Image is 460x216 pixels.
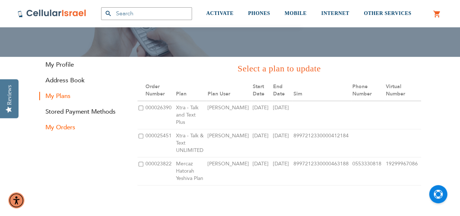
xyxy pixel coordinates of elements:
span: MOBILE [285,11,307,16]
th: End Date [272,80,292,101]
a: Address Book [39,76,127,85]
th: Plan User [207,80,252,101]
th: Plan [175,80,207,101]
a: My Orders [39,123,127,131]
td: 000023822 [144,157,175,185]
th: Order Number [144,80,175,101]
a: My Profile [39,60,127,69]
th: Virtual Number [385,80,421,101]
td: [DATE] [252,129,272,157]
th: Sim [292,80,351,101]
td: 000026390 [144,101,175,129]
a: Stored Payment Methods [39,107,127,116]
td: Xtra - Talk and Text Plus [175,101,207,129]
td: [PERSON_NAME] [207,157,252,185]
td: [PERSON_NAME] [207,101,252,129]
div: Reviews [6,85,13,105]
img: Cellular Israel Logo [17,9,87,18]
td: Mercaz Hatorah Yeshiva Plan [175,157,207,185]
td: 0553330818 [351,157,385,185]
td: [DATE] [272,157,292,185]
h3: Select a plan to update [137,62,421,75]
td: 8997212330000412184 [292,129,351,157]
input: Search [101,7,192,20]
div: Accessibility Menu [8,192,24,208]
td: 8997212330000463188 [292,157,351,185]
td: [DATE] [252,101,272,129]
span: ACTIVATE [206,11,233,16]
td: [DATE] [252,157,272,185]
span: INTERNET [321,11,349,16]
strong: My Plans [39,92,127,100]
span: OTHER SERVICES [364,11,411,16]
td: 19299967086 [385,157,421,185]
td: [DATE] [272,129,292,157]
th: Start Date [252,80,272,101]
span: PHONES [248,11,270,16]
td: Xtra - Talk & Text UNLIMITED [175,129,207,157]
td: [PERSON_NAME] [207,129,252,157]
th: Phone Number [351,80,385,101]
td: [DATE] [272,101,292,129]
td: 000025451 [144,129,175,157]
